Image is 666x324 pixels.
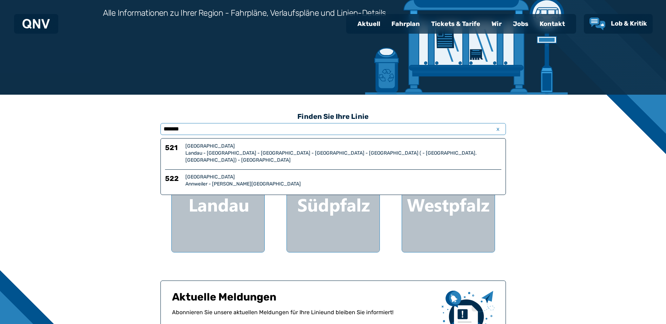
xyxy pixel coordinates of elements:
a: Tickets & Tarife [426,15,486,33]
a: [GEOGRAPHIC_DATA] Region Südpfalz [286,142,380,252]
div: [GEOGRAPHIC_DATA] [185,174,501,181]
span: x [493,125,503,133]
h3: Alle Informationen zu Ihrer Region - Fahrpläne, Verlaufspläne und Linien-Details [103,7,386,19]
a: Jobs [507,15,534,33]
div: Landau - [GEOGRAPHIC_DATA] - [GEOGRAPHIC_DATA] - [GEOGRAPHIC_DATA] - [GEOGRAPHIC_DATA] ( - [GEOGR... [185,150,501,164]
a: Fahrplan [386,15,426,33]
a: Wir [486,15,507,33]
a: Aktuell [352,15,386,33]
img: QNV Logo [22,19,50,29]
div: [GEOGRAPHIC_DATA] [185,143,501,150]
h6: 521 [165,143,183,164]
a: QNV Logo [22,17,50,31]
h1: Aktuelle Meldungen [172,291,436,308]
a: Lob & Kritik [589,18,647,30]
div: Annweiler - [PERSON_NAME][GEOGRAPHIC_DATA] [185,181,501,188]
a: Landau Region Landau [171,142,265,252]
h6: 522 [165,174,183,188]
a: Kontakt [534,15,571,33]
span: Lob & Kritik [611,20,647,27]
a: Westpfalz Region Westpfalz [402,142,495,252]
h3: Finden Sie Ihre Linie [160,109,506,124]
